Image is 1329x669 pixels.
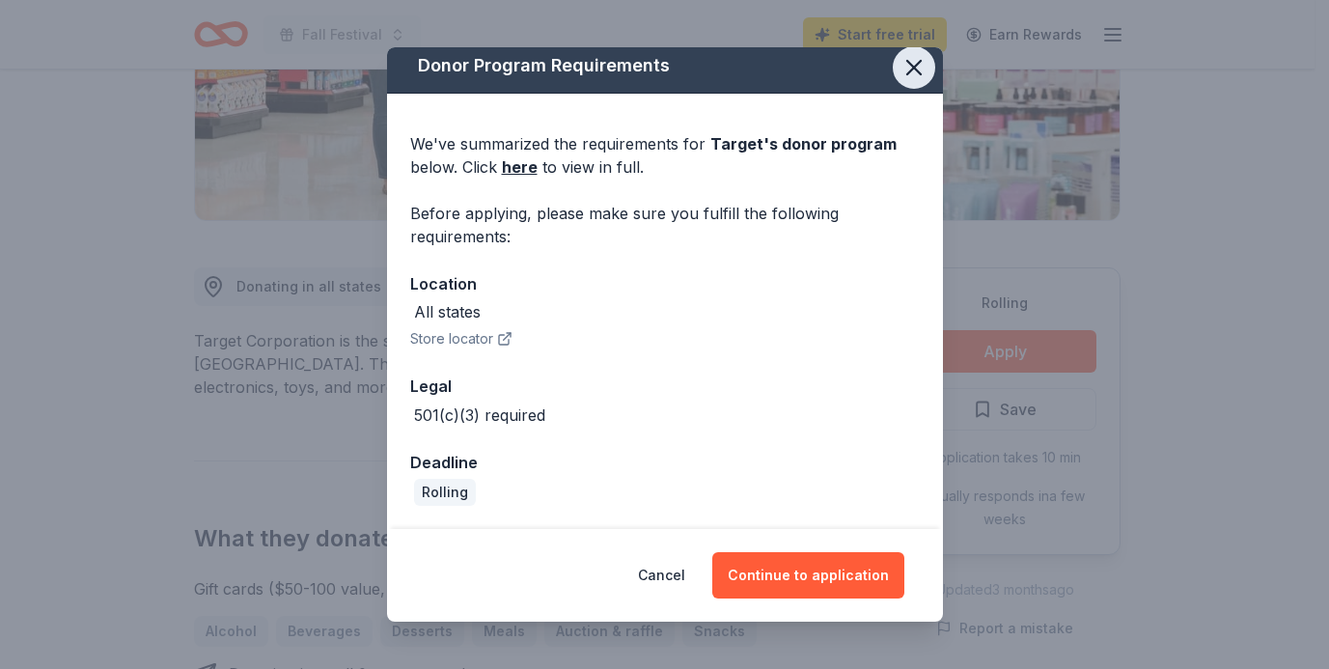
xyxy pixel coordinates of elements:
[410,132,920,179] div: We've summarized the requirements for below. Click to view in full.
[410,271,920,296] div: Location
[414,404,545,427] div: 501(c)(3) required
[712,552,904,599] button: Continue to application
[710,134,897,153] span: Target 's donor program
[410,450,920,475] div: Deadline
[410,327,512,350] button: Store locator
[410,202,920,248] div: Before applying, please make sure you fulfill the following requirements:
[387,39,943,94] div: Donor Program Requirements
[414,300,481,323] div: All states
[414,479,476,506] div: Rolling
[410,374,920,399] div: Legal
[502,155,538,179] a: here
[638,552,685,599] button: Cancel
